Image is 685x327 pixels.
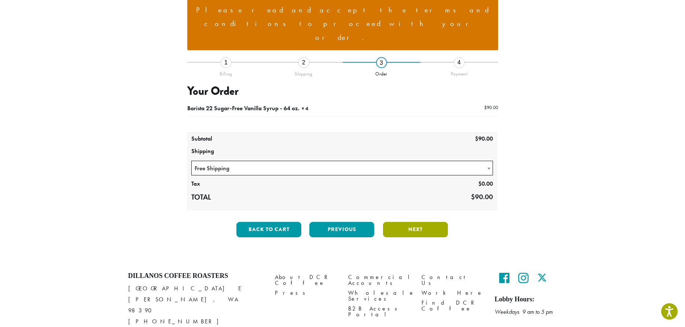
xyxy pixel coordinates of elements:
span: Barista 22 Sugar-Free Vanilla Syrup - 64 oz. [187,104,299,112]
div: 1 [221,57,232,68]
em: Weekdays 9 am to 5 pm [495,308,553,316]
span: $ [475,135,478,142]
a: About DCR Coffee [275,272,337,288]
a: Find DCR Coffee [421,298,484,314]
bdi: 90.00 [475,135,493,142]
th: Tax [188,178,250,190]
a: B2B Access Portal [348,304,410,320]
div: 4 [454,57,465,68]
th: Shipping [188,145,497,158]
span: $ [471,192,475,201]
div: Shipping [265,68,343,77]
button: Next [383,222,448,237]
h4: Dillanos Coffee Roasters [128,272,264,280]
p: [GEOGRAPHIC_DATA] E [PERSON_NAME], WA 98390 [PHONE_NUMBER] [128,283,264,327]
div: 3 [376,57,387,68]
button: Back to cart [236,222,301,237]
li: Please read and accept the terms and conditions to proceed with your order. [193,3,492,45]
span: $ [478,180,482,187]
div: Payment [420,68,498,77]
a: Press [275,288,337,298]
button: Previous [309,222,374,237]
a: Work Here [421,288,484,298]
th: Subtotal [188,133,250,145]
bdi: 0.00 [478,180,493,187]
a: Contact Us [421,272,484,288]
div: Billing [187,68,265,77]
div: Order [343,68,420,77]
span: $ [484,104,487,111]
a: Wholesale Services [348,288,410,304]
h5: Lobby Hours: [495,296,557,304]
span: Free Shipping [192,161,493,175]
h3: Your Order [187,84,498,98]
th: Total [188,190,250,204]
bdi: 90.00 [484,104,498,111]
strong: × 4 [302,105,308,112]
div: 2 [298,57,309,68]
bdi: 90.00 [471,192,493,201]
span: Free Shipping [191,161,493,175]
a: Commercial Accounts [348,272,410,288]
